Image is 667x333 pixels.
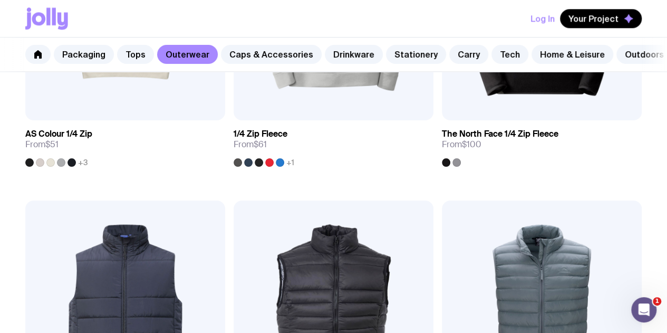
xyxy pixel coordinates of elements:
[25,129,92,139] h3: AS Colour 1/4 Zip
[78,158,88,167] span: +3
[653,297,661,306] span: 1
[386,45,446,64] a: Stationery
[568,13,618,24] span: Your Project
[631,297,656,322] iframe: Intercom live chat
[442,139,481,150] span: From
[254,139,267,150] span: $61
[117,45,154,64] a: Tops
[560,9,642,28] button: Your Project
[442,120,642,167] a: The North Face 1/4 Zip FleeceFrom$100
[530,9,555,28] button: Log In
[157,45,218,64] a: Outerwear
[25,139,59,150] span: From
[531,45,613,64] a: Home & Leisure
[221,45,322,64] a: Caps & Accessories
[442,129,558,139] h3: The North Face 1/4 Zip Fleece
[234,139,267,150] span: From
[54,45,114,64] a: Packaging
[25,120,225,167] a: AS Colour 1/4 ZipFrom$51+3
[45,139,59,150] span: $51
[234,120,433,167] a: 1/4 Zip FleeceFrom$61+1
[234,129,287,139] h3: 1/4 Zip Fleece
[325,45,383,64] a: Drinkware
[491,45,528,64] a: Tech
[449,45,488,64] a: Carry
[462,139,481,150] span: $100
[286,158,294,167] span: +1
